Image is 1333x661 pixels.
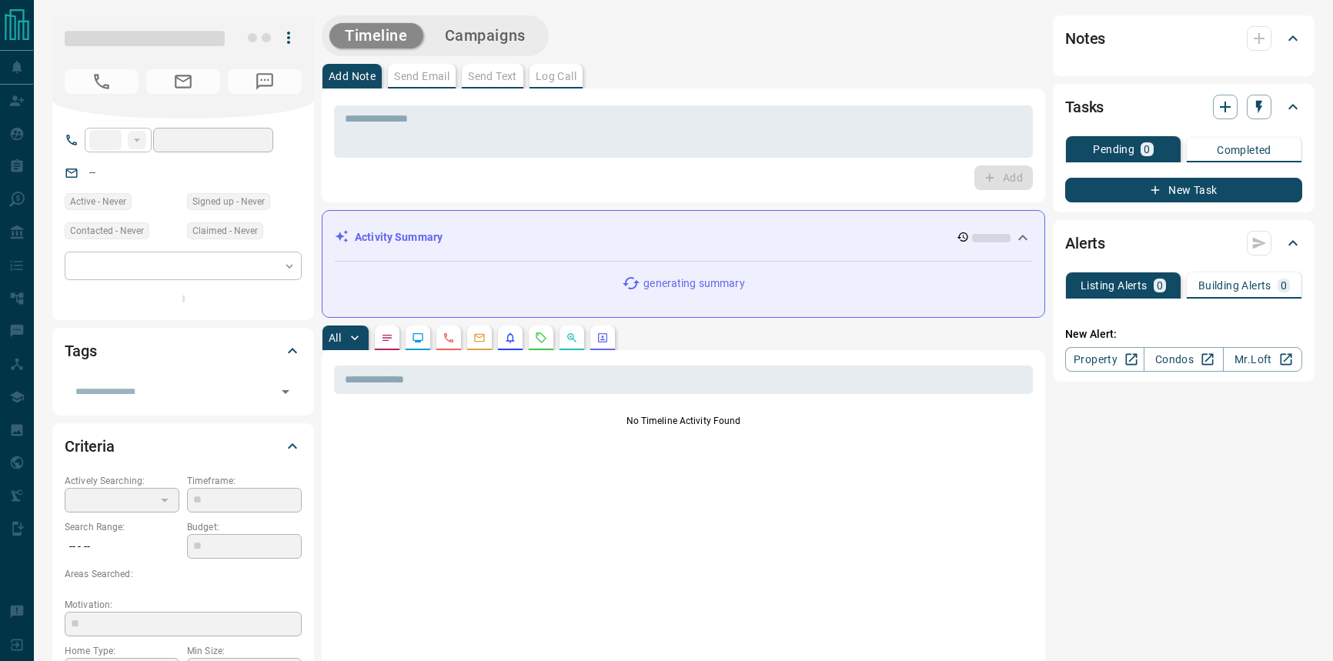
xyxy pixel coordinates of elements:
h2: Tasks [1065,95,1104,119]
p: Add Note [329,71,376,82]
a: -- [89,166,95,179]
svg: Lead Browsing Activity [412,332,424,344]
svg: Requests [535,332,547,344]
h2: Tags [65,339,96,363]
p: Actively Searching: [65,474,179,488]
a: Condos [1144,347,1223,372]
button: Open [275,381,296,402]
span: Contacted - Never [70,223,144,239]
svg: Opportunities [566,332,578,344]
svg: Emails [473,332,486,344]
p: Completed [1217,145,1271,155]
h2: Criteria [65,434,115,459]
h2: Notes [1065,26,1105,51]
p: 0 [1281,280,1287,291]
p: Min Size: [187,644,302,658]
p: -- - -- [65,534,179,559]
a: Mr.Loft [1223,347,1302,372]
p: Search Range: [65,520,179,534]
span: Signed up - Never [192,194,265,209]
span: No Number [228,69,302,94]
p: Home Type: [65,644,179,658]
div: Tasks [1065,88,1302,125]
span: Claimed - Never [192,223,258,239]
p: Pending [1093,144,1134,155]
p: All [329,332,341,343]
svg: Listing Alerts [504,332,516,344]
div: Criteria [65,428,302,465]
div: Alerts [1065,225,1302,262]
div: Tags [65,332,302,369]
p: Motivation: [65,598,302,612]
p: Timeframe: [187,474,302,488]
span: No Email [146,69,220,94]
a: Property [1065,347,1144,372]
span: No Number [65,69,139,94]
h2: Alerts [1065,231,1105,255]
p: Activity Summary [355,229,443,245]
div: Notes [1065,20,1302,57]
button: New Task [1065,178,1302,202]
p: No Timeline Activity Found [334,414,1033,428]
div: Activity Summary [335,223,1032,252]
p: 0 [1157,280,1163,291]
p: 0 [1144,144,1150,155]
p: New Alert: [1065,326,1302,342]
svg: Calls [443,332,455,344]
svg: Agent Actions [596,332,609,344]
p: Budget: [187,520,302,534]
button: Timeline [329,23,423,48]
svg: Notes [381,332,393,344]
p: generating summary [643,275,744,292]
p: Building Alerts [1198,280,1271,291]
span: Active - Never [70,194,126,209]
p: Areas Searched: [65,567,302,581]
button: Campaigns [429,23,541,48]
p: Listing Alerts [1081,280,1148,291]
